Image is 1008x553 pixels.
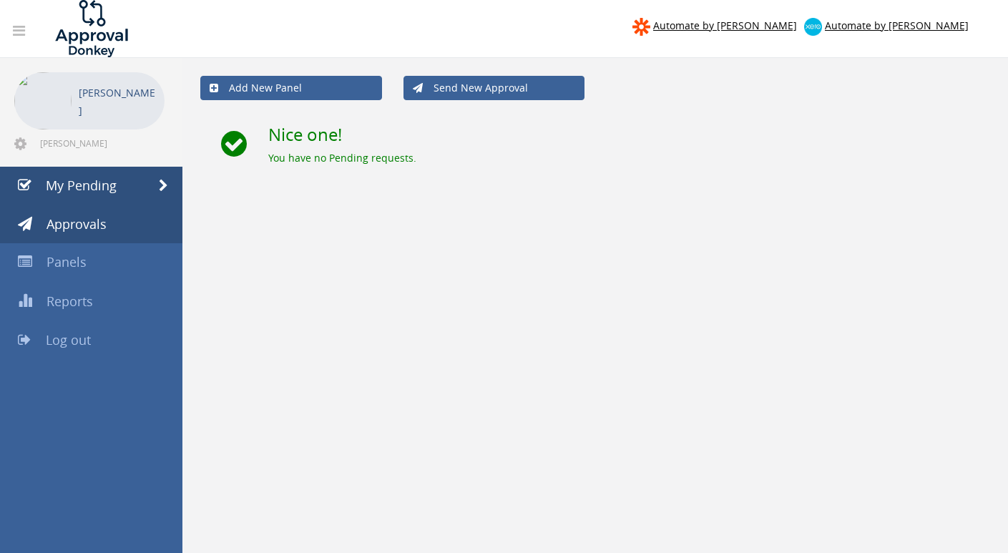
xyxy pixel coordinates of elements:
span: [PERSON_NAME][EMAIL_ADDRESS][DOMAIN_NAME] [40,137,162,149]
span: Automate by [PERSON_NAME] [825,19,969,32]
div: You have no Pending requests. [268,151,991,165]
h2: Nice one! [268,125,991,144]
a: Add New Panel [200,76,382,100]
span: Log out [46,331,91,348]
img: zapier-logomark.png [632,18,650,36]
img: xero-logo.png [804,18,822,36]
a: Send New Approval [403,76,585,100]
span: Automate by [PERSON_NAME] [653,19,797,32]
span: Panels [47,253,87,270]
span: Reports [47,293,93,310]
span: My Pending [46,177,117,194]
p: [PERSON_NAME] [79,84,157,119]
span: Approvals [47,215,107,233]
